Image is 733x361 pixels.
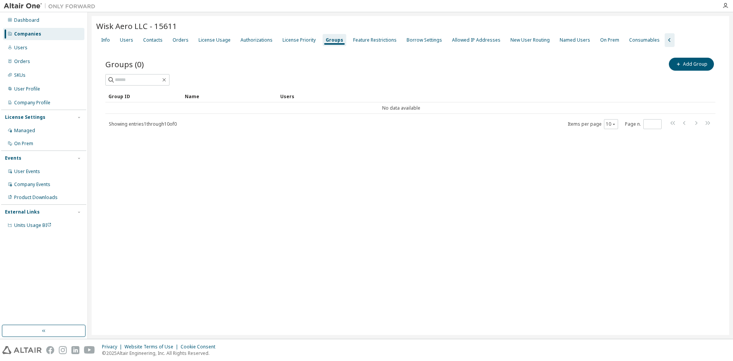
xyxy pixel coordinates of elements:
[241,37,273,43] div: Authorizations
[280,90,694,102] div: Users
[46,346,54,354] img: facebook.svg
[14,168,40,175] div: User Events
[59,346,67,354] img: instagram.svg
[143,37,163,43] div: Contacts
[283,37,316,43] div: License Priority
[181,344,220,350] div: Cookie Consent
[353,37,397,43] div: Feature Restrictions
[105,102,697,114] td: No data available
[625,119,662,129] span: Page n.
[14,100,50,106] div: Company Profile
[568,119,618,129] span: Items per page
[185,90,274,102] div: Name
[14,128,35,134] div: Managed
[173,37,189,43] div: Orders
[2,346,42,354] img: altair_logo.svg
[5,114,45,120] div: License Settings
[4,2,99,10] img: Altair One
[600,37,619,43] div: On Prem
[452,37,501,43] div: Allowed IP Addresses
[14,45,27,51] div: Users
[124,344,181,350] div: Website Terms of Use
[71,346,79,354] img: linkedin.svg
[14,222,52,228] span: Units Usage BI
[560,37,590,43] div: Named Users
[14,58,30,65] div: Orders
[101,37,110,43] div: Info
[105,59,144,70] span: Groups (0)
[102,344,124,350] div: Privacy
[14,17,39,23] div: Dashboard
[669,58,714,71] button: Add Group
[96,21,177,31] span: Wisk Aero LLC - 15611
[14,141,33,147] div: On Prem
[14,86,40,92] div: User Profile
[14,181,50,188] div: Company Events
[84,346,95,354] img: youtube.svg
[5,209,40,215] div: External Links
[14,31,41,37] div: Companies
[407,37,442,43] div: Borrow Settings
[5,155,21,161] div: Events
[199,37,231,43] div: License Usage
[102,350,220,356] p: © 2025 Altair Engineering, Inc. All Rights Reserved.
[14,194,58,201] div: Product Downloads
[326,37,343,43] div: Groups
[510,37,550,43] div: New User Routing
[108,90,179,102] div: Group ID
[606,121,616,127] button: 10
[120,37,133,43] div: Users
[629,37,660,43] div: Consumables
[14,72,26,78] div: SKUs
[109,121,177,127] span: Showing entries 1 through 10 of 0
